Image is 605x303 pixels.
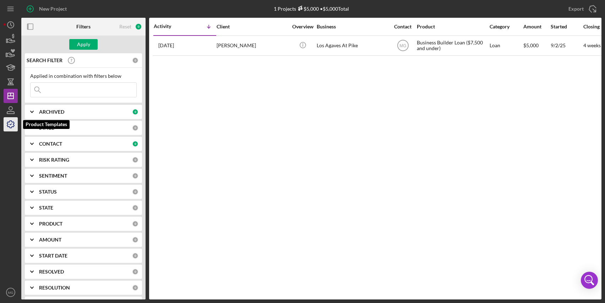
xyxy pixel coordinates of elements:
div: Started [551,24,583,29]
div: 1 Projects • $5,000 Total [274,6,349,12]
div: Reset [119,24,131,29]
div: 0 [132,237,138,243]
div: 0 [132,189,138,195]
button: MG [4,285,18,299]
b: CONTACT [39,141,62,147]
div: 0 [132,269,138,275]
div: Los Agaves At Pike [317,36,388,55]
div: Contact [389,24,416,29]
div: Applied in combination with filters below [30,73,137,79]
div: 0 [132,141,138,147]
div: [PERSON_NAME] [217,36,288,55]
b: STAGE [39,125,54,131]
b: AMOUNT [39,237,61,243]
span: $5,000 [523,42,539,48]
button: Apply [69,39,98,50]
div: Business Builder Loan ($7,500 and under) [417,36,488,55]
b: RESOLUTION [39,285,70,291]
div: 0 [132,205,138,211]
div: Category [490,24,523,29]
div: 0 [132,57,138,64]
div: 0 [132,285,138,291]
div: 0 [132,125,138,131]
div: 0 [132,253,138,259]
div: New Project [39,2,67,16]
text: MG [8,291,13,294]
button: Export [561,2,601,16]
div: Apply [77,39,90,50]
div: 0 [132,157,138,163]
div: 9/2/25 [551,36,583,55]
b: START DATE [39,253,67,259]
b: RISK RATING [39,157,69,163]
div: 0 [132,109,138,115]
time: 4 weeks [583,42,601,48]
div: Export [568,2,584,16]
button: New Project [21,2,74,16]
time: 2025-09-02 17:29 [158,43,174,48]
div: Product [417,24,488,29]
div: Amount [523,24,550,29]
b: STATUS [39,189,57,195]
b: PRODUCT [39,221,62,227]
text: MG [399,43,406,48]
b: SENTIMENT [39,173,67,179]
div: 0 [135,23,142,30]
div: Loan [490,36,523,55]
div: Open Intercom Messenger [581,272,598,289]
b: Filters [76,24,91,29]
div: Overview [289,24,316,29]
div: Client [217,24,288,29]
div: Activity [154,23,185,29]
div: $5,000 [296,6,319,12]
b: SEARCH FILTER [27,58,62,63]
b: STATE [39,205,53,211]
div: 0 [132,173,138,179]
b: ARCHIVED [39,109,64,115]
div: Business [317,24,388,29]
b: RESOLVED [39,269,64,275]
div: 0 [132,221,138,227]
